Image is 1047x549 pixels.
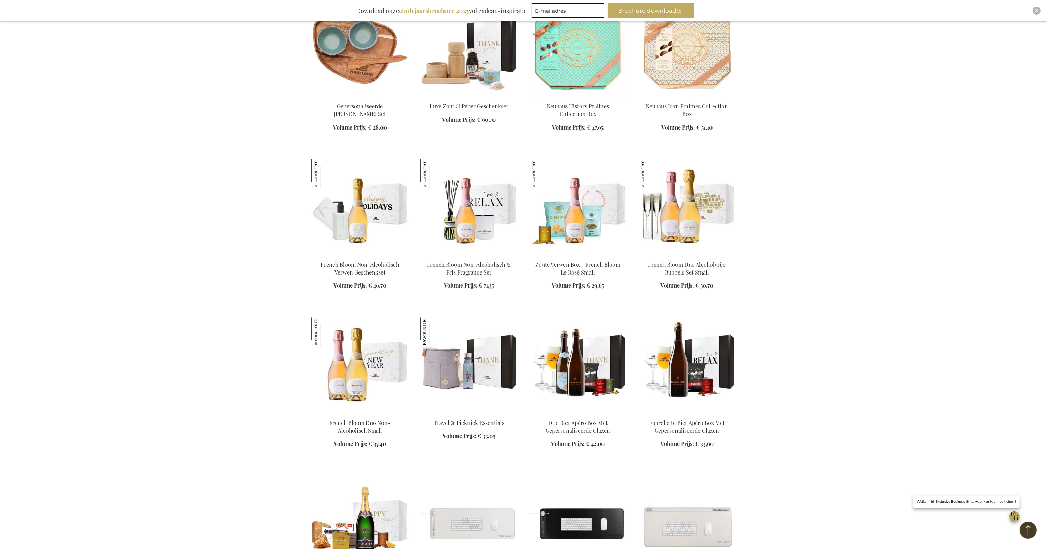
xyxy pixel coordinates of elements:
a: Gepersonaliseerde [PERSON_NAME] Set [334,102,386,118]
a: Fourchette Bier Apéro Box Met Gepersonaliseerde Glazen [649,419,725,434]
a: Volume Prijs: € 37,40 [334,440,386,448]
span: € 42,00 [586,440,605,447]
img: French Bloom Non-Alcoholisch & Fris Fragrance Set [420,159,518,255]
span: Volume Prijs: [334,440,368,447]
a: Neuhaus History Pralines Collection Box [547,102,609,118]
span: € 29,65 [587,282,604,289]
img: Salty Treats Box - French Bloom Le Rose Small [529,159,627,255]
a: Fourchette Beer Apéro Box With Personalised Glasses [638,411,736,417]
a: Volume Prijs: € 50,70 [661,282,714,290]
a: French Bloom Duo Alcoholvrije Bubbels Set Small French Bloom Duo Alcoholvrije Bubbels Set Small [638,252,736,259]
span: € 33,05 [478,432,495,439]
a: Salty Treats Box - French Bloom Le Rose Small Zoute Verwen Box - French Bloom Le Rosé Small [529,252,627,259]
img: Travel & Picknick Essentials [420,317,450,347]
a: French Bloom Duo Niet-alcoholisch Small French Bloom Duo Non-Alcoholisch Small [311,411,409,417]
span: € 37,40 [369,440,386,447]
a: Volume Prijs: € 46,70 [334,282,387,290]
a: Volume Prijs: € 29,65 [552,282,604,290]
input: E-mailadres [532,3,604,18]
span: Volume Prijs: [661,124,695,131]
button: Brochure downloaden [608,3,694,18]
span: € 71,35 [479,282,494,289]
a: French Bloom Non-Alcoholisch Verwen Geschenkset [321,261,399,276]
div: Close [1033,7,1041,15]
a: Volume Prijs: € 42,00 [551,440,605,448]
img: French Bloom Non-Alcoholisch Verwen Geschenkset [311,159,341,188]
a: Volume Prijs: € 60,70 [442,116,496,124]
a: Travel & Picknick Essentials Travel & Picknick Essentials [420,411,518,417]
a: Neuhaus History Pralines Collection Box [529,94,627,100]
a: Duo Bier Apéro Box Met Gepersonaliseerde Glazen [546,419,610,434]
img: Neuhaus Icon Pralines Collection Box - Exclusive Business Gifts [638,1,736,97]
a: French Bloom Non-Alcholic Indulge Gift Set French Bloom Non-Alcoholisch Verwen Geschenkset [311,252,409,259]
a: Volume Prijs: € 33,60 [660,440,714,448]
span: Volume Prijs: [661,282,694,289]
a: French Bloom Non-Alcoholisch & Fris Fragrance Set [427,261,511,276]
span: € 51,10 [696,124,713,131]
img: French Bloom Duo Alcoholvrije Bubbels Set Small [638,159,736,255]
span: € 60,70 [477,116,496,123]
img: Neuhaus History Pralines Collection Box [529,1,627,97]
a: Luxe Zout & Peper Geschenkset [430,102,508,110]
a: Volume Prijs: € 28,00 [333,124,387,132]
img: Gepersonaliseerde Nomimono Tapas Set [311,1,409,97]
div: Download onze vol cadeau-inspiratie [353,3,530,18]
span: Volume Prijs: [552,124,586,131]
form: marketing offers and promotions [532,3,606,20]
img: Zoute Verwen Box - French Bloom Le Rosé Small [529,159,559,188]
span: Volume Prijs: [443,432,476,439]
span: € 46,70 [369,282,387,289]
img: Duo Beer Apéro Box With Personalised Glasses [529,317,627,413]
a: Neuhaus Icon Pralines Collection Box - Exclusive Business Gifts [638,94,736,100]
span: € 28,00 [368,124,387,131]
a: Volume Prijs: € 51,10 [661,124,713,132]
a: Gepersonaliseerde Nomimono Tapas Set [311,94,409,100]
a: French Bloom Duo Alcoholvrije Bubbels Set Small [648,261,726,276]
b: eindejaarsbrochure 2025 [399,7,469,15]
span: Volume Prijs: [334,282,367,289]
img: French Bloom Non-Alcholic Indulge Gift Set [311,159,409,255]
img: French Bloom Duo Non-Alcoholisch Small [311,317,341,347]
span: € 47,95 [587,124,604,131]
span: Volume Prijs: [333,124,367,131]
img: Fourchette Beer Apéro Box With Personalised Glasses [638,317,736,413]
a: Volume Prijs: € 71,35 [444,282,494,290]
img: Travel & Picknick Essentials [420,317,518,413]
span: Volume Prijs: [444,282,477,289]
span: Volume Prijs: [551,440,585,447]
img: Close [1035,9,1039,13]
span: Volume Prijs: [552,282,585,289]
span: Volume Prijs: [442,116,476,123]
a: Neuhaus Icon Pralines Collection Box [646,102,728,118]
span: € 50,70 [696,282,714,289]
a: Volume Prijs: € 33,05 [443,432,495,440]
img: Salt & Pepper Perfection Gift Box [420,1,518,97]
span: € 33,60 [695,440,714,447]
img: French Bloom Duo Niet-alcoholisch Small [311,317,409,413]
a: French Bloom Duo Non-Alcoholisch Small [330,419,391,434]
img: French Bloom Non-Alcoholisch & Fris Fragrance Set [420,159,450,188]
a: Travel & Picknick Essentials [434,419,504,426]
a: Zoute Verwen Box - French Bloom Le Rosé Small [536,261,621,276]
a: Volume Prijs: € 47,95 [552,124,604,132]
a: French Bloom Non-Alcoholisch & Fris Fragrance Set French Bloom Non-Alcoholisch & Fris Fragrance Set [420,252,518,259]
a: Duo Beer Apéro Box With Personalised Glasses [529,411,627,417]
span: Volume Prijs: [660,440,694,447]
a: Salt & Pepper Perfection Gift Box [420,94,518,100]
img: French Bloom Duo Alcoholvrije Bubbels Set Small [638,159,668,188]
